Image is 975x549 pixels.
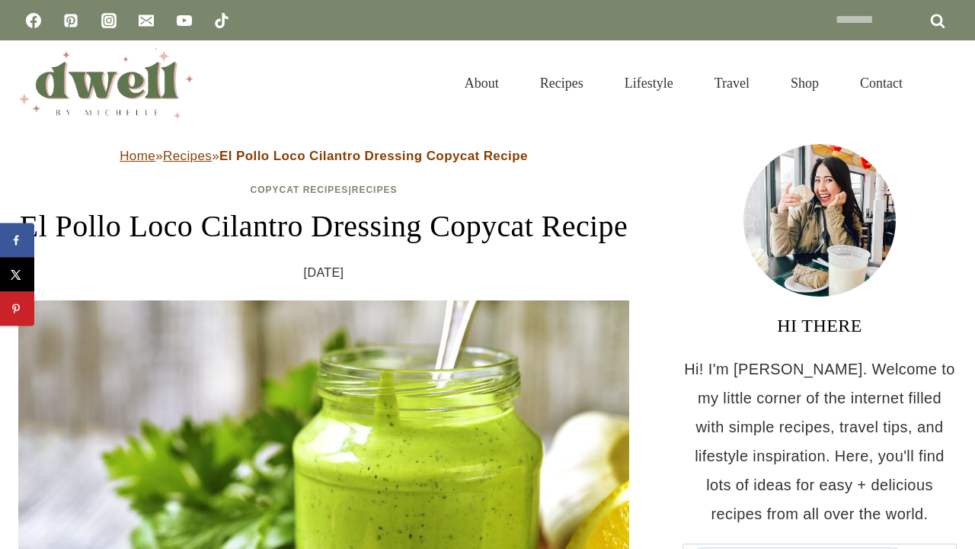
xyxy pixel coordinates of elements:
p: Hi! I'm [PERSON_NAME]. Welcome to my little corner of the internet filled with simple recipes, tr... [682,355,957,528]
h1: El Pollo Loco Cilantro Dressing Copycat Recipe [18,204,629,249]
a: Shop [770,56,839,110]
a: Home [120,149,155,163]
a: Recipes [519,56,604,110]
img: DWELL by michelle [18,48,193,118]
a: Facebook [18,5,49,36]
a: Email [131,5,161,36]
span: » » [120,149,528,163]
a: Copycat Recipes [251,185,349,195]
span: | [251,185,398,195]
a: Instagram [94,5,124,36]
a: About [444,56,519,110]
a: YouTube [169,5,200,36]
time: [DATE] [304,262,344,284]
a: Pinterest [56,5,86,36]
a: Contact [839,56,923,110]
a: TikTok [206,5,237,36]
button: View Search Form [931,70,957,96]
a: Travel [694,56,770,110]
strong: El Pollo Loco Cilantro Dressing Copycat Recipe [219,149,528,163]
nav: Primary Navigation [444,56,923,110]
a: Recipes [352,185,398,195]
h3: HI THERE [682,312,957,339]
a: Lifestyle [604,56,694,110]
a: Recipes [163,149,212,163]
